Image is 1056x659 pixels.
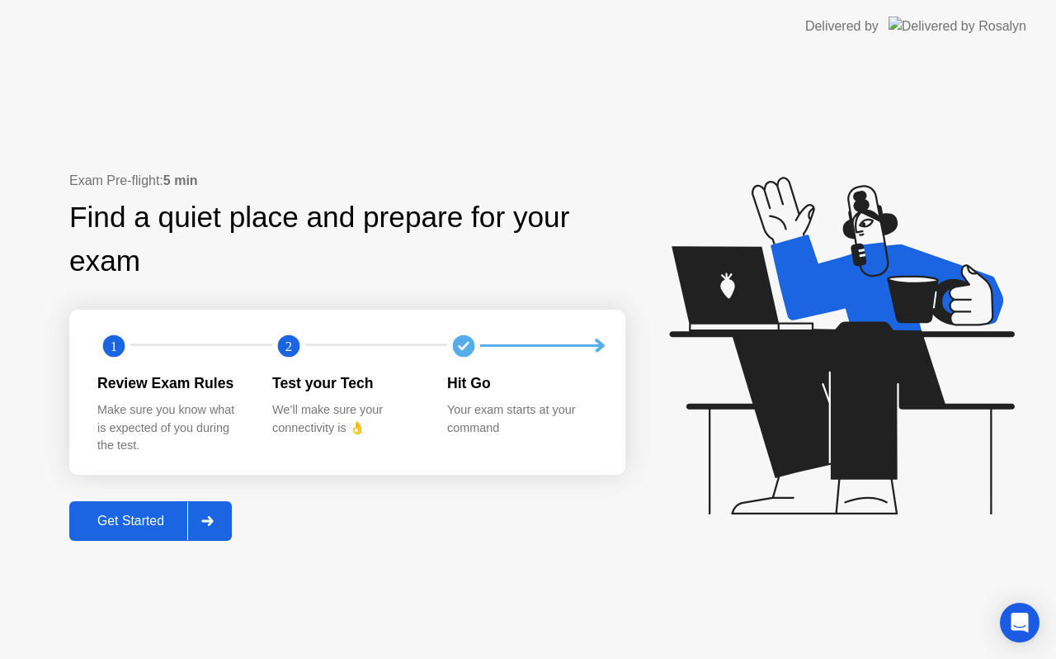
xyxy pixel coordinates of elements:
[447,401,596,437] div: Your exam starts at your command
[111,338,117,353] text: 1
[889,17,1026,36] img: Delivered by Rosalyn
[272,372,421,394] div: Test your Tech
[1000,603,1039,642] div: Open Intercom Messenger
[805,17,879,36] div: Delivered by
[69,196,625,283] div: Find a quiet place and prepare for your exam
[285,338,292,353] text: 2
[69,171,625,191] div: Exam Pre-flight:
[97,372,246,394] div: Review Exam Rules
[69,501,232,541] button: Get Started
[97,401,246,455] div: Make sure you know what is expected of you during the test.
[272,401,421,437] div: We’ll make sure your connectivity is 👌
[74,514,187,529] div: Get Started
[447,372,596,394] div: Hit Go
[163,173,198,187] b: 5 min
